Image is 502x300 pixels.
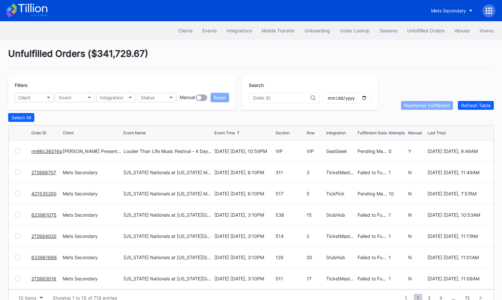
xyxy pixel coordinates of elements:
div: SeatGeek [326,148,356,154]
div: Events [202,28,217,33]
div: Unfulfilled Orders [407,28,444,33]
div: Reset [214,95,226,100]
button: Integration [96,93,136,102]
div: TicketMasterResale [326,170,356,175]
div: Last Tried [427,130,445,135]
button: Reset [210,93,229,102]
div: Mets Secondary [63,255,122,260]
button: Events [197,25,222,37]
div: 15 [307,212,324,218]
a: 272688707 [31,170,56,175]
div: Seasons [379,28,397,33]
div: Filters [15,82,229,88]
div: 20 [307,255,324,260]
div: VIP [276,148,305,154]
div: Failed to Fulfill [358,255,387,260]
div: Mets Secondary [63,233,122,239]
button: Mets Secondary [426,5,477,17]
a: rm96c36016g [31,148,62,154]
a: Vivenu [475,25,499,37]
div: TicketMasterResale [326,233,356,239]
a: 421535200 [31,191,57,196]
div: Vivenu [479,28,494,33]
button: Refresh Table [458,101,494,110]
button: Seasons [375,25,402,37]
div: [DATE] [DATE], 11:17AM [427,233,487,239]
div: [DATE] [DATE], 10:53AM [427,212,487,218]
div: Manual [408,130,422,135]
div: [DATE] [DATE], 3:10PM [214,233,274,239]
div: Integration [100,95,123,100]
div: Integrations [226,28,252,33]
a: 623961686 [31,255,57,260]
div: Fulfillment Status [358,130,389,135]
div: Louder Than Life Music Festival - 4 Day Pass (9/18 - 9/21) [124,148,212,154]
input: Order ID [253,95,310,101]
div: [US_STATE] Nationals at [US_STATE] Mets (Pop-Up Home Run Apple Giveaway) [124,191,212,196]
div: 2 [307,233,324,239]
div: 514 [276,233,305,239]
div: TickPick [326,191,356,196]
div: N [408,212,426,218]
div: [DATE] [DATE], 6:10PM [214,191,274,196]
div: Section [276,130,290,135]
div: Mets Secondary [431,8,466,13]
div: Order Lookup [340,28,370,33]
div: Failed to Fulfill [358,233,387,239]
div: Onboarding [305,28,330,33]
div: Event [59,95,71,100]
div: Failed to Fulfill [358,212,387,218]
div: [DATE] [DATE], 11:01AM [427,255,487,260]
div: [DATE] [DATE], 6:10PM [214,170,274,175]
div: Clients [178,28,192,33]
div: [DATE] [DATE], 11:09AM [427,276,487,281]
button: Mobile Transfer [257,25,300,37]
div: Refresh Table [461,103,491,108]
div: 1 [389,170,406,175]
div: 0 [389,148,406,154]
div: Manual [180,94,195,101]
button: Order Lookup [335,25,375,37]
button: Onboarding [300,25,335,37]
div: [US_STATE] Nationals at [US_STATE][GEOGRAPHIC_DATA] (Long Sleeve T-Shirt Giveaway) [124,212,212,218]
div: Mets Secondary [63,276,122,281]
a: Unfulfilled Orders [402,25,449,37]
div: 5 [307,191,324,196]
button: Status [137,93,176,102]
div: Status [141,95,155,100]
div: N [408,191,426,196]
div: 517 [276,191,305,196]
div: 1 [389,233,406,239]
div: Mets Secondary [63,170,122,175]
div: [DATE] [DATE], 11:49AM [427,170,487,175]
button: Integrations [222,25,257,37]
div: Row [307,130,315,135]
div: Integration [326,130,346,135]
div: Event Time [214,130,235,135]
div: [DATE] [DATE], 7:57AM [427,191,487,196]
div: N [408,170,426,175]
div: Venues [454,28,470,33]
div: 1 [389,255,406,260]
a: 272684020 [31,233,57,239]
div: [DATE] [DATE], 3:10PM [214,255,274,260]
div: 511 [276,276,305,281]
div: [PERSON_NAME] Presents Secondary [63,148,122,154]
div: 311 [276,170,305,175]
div: Client [63,130,74,135]
div: Event Name [124,130,146,135]
div: [US_STATE] Nationals at [US_STATE][GEOGRAPHIC_DATA] (Long Sleeve T-Shirt Giveaway) [124,255,212,260]
div: Order ID [31,130,46,135]
div: [US_STATE] Nationals at [US_STATE][GEOGRAPHIC_DATA] (Long Sleeve T-Shirt Giveaway) [124,233,212,239]
div: [DATE] [DATE], 9:49AM [427,148,487,154]
div: 17 [307,276,324,281]
div: Search [249,82,371,88]
div: 536 [276,212,305,218]
div: Client [18,95,30,100]
div: VIP [307,148,324,154]
div: Mets Secondary [63,212,122,218]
